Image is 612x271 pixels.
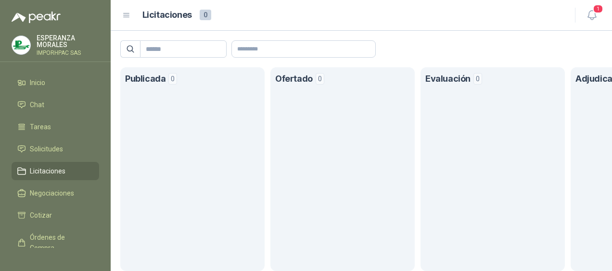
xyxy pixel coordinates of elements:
span: 0 [200,10,211,20]
span: Chat [30,99,44,110]
a: Órdenes de Compra [12,228,99,257]
a: Solicitudes [12,140,99,158]
h1: Licitaciones [142,8,192,22]
a: Negociaciones [12,184,99,202]
a: Chat [12,96,99,114]
img: Logo peakr [12,12,61,23]
span: Tareas [30,122,51,132]
span: 1 [593,4,603,13]
h1: Publicada [125,72,166,86]
h1: Ofertado [275,72,313,86]
span: Órdenes de Compra [30,232,90,253]
span: Solicitudes [30,144,63,154]
p: ESPERANZA MORALES [37,35,99,48]
span: Licitaciones [30,166,65,176]
button: 1 [583,7,600,24]
span: 0 [473,73,482,85]
p: IMPORHPAC SAS [37,50,99,56]
a: Tareas [12,118,99,136]
a: Inicio [12,74,99,92]
span: Negociaciones [30,188,74,198]
span: Inicio [30,77,45,88]
a: Licitaciones [12,162,99,180]
a: Cotizar [12,206,99,224]
h1: Evaluación [425,72,471,86]
span: 0 [316,73,324,85]
span: Cotizar [30,210,52,221]
span: 0 [168,73,177,85]
img: Company Logo [12,36,30,54]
